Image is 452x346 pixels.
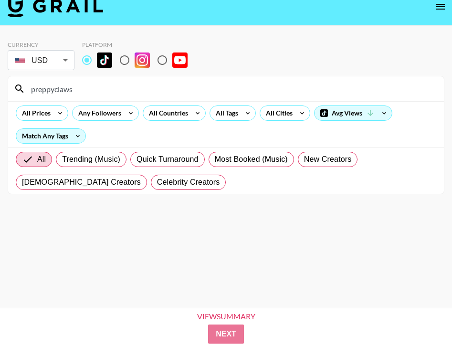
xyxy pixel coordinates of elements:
div: All Tags [210,106,240,120]
div: Currency [8,41,74,48]
div: Any Followers [73,106,123,120]
input: Search by User Name [25,81,438,96]
div: USD [10,52,73,69]
div: Avg Views [315,106,392,120]
div: All Cities [260,106,294,120]
span: Most Booked (Music) [215,154,288,165]
button: Next [208,325,244,344]
div: Platform [82,41,195,48]
img: Instagram [135,52,150,68]
div: View Summary [189,312,263,321]
div: All Prices [16,106,53,120]
img: TikTok [97,52,112,68]
span: Quick Turnaround [137,154,199,165]
span: New Creators [304,154,352,165]
span: Celebrity Creators [157,177,220,188]
span: Trending (Music) [62,154,120,165]
img: YouTube [172,52,188,68]
span: [DEMOGRAPHIC_DATA] Creators [22,177,141,188]
div: All Countries [143,106,190,120]
span: All [37,154,46,165]
div: Match Any Tags [16,129,85,143]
